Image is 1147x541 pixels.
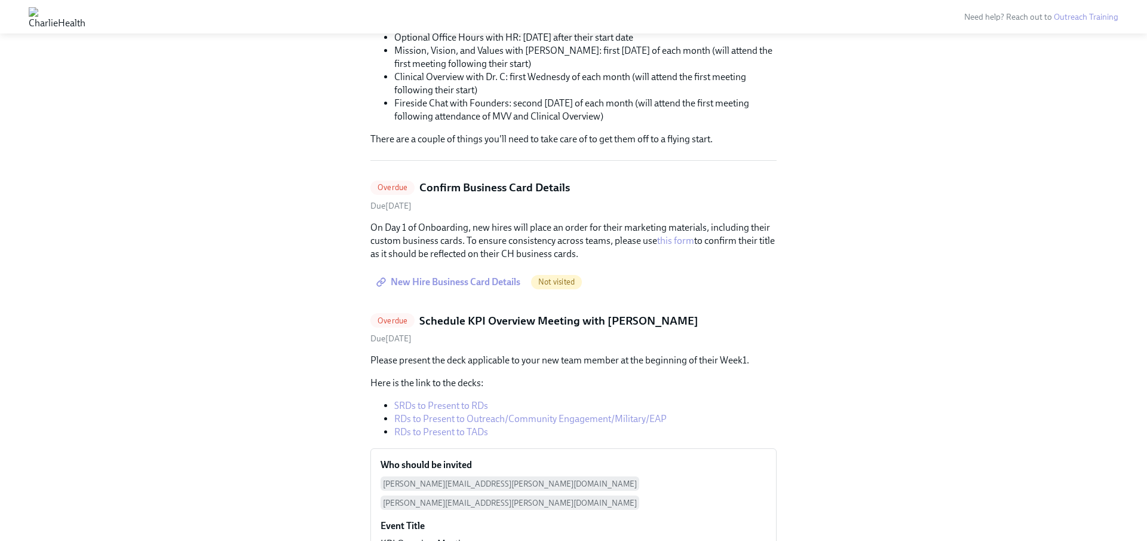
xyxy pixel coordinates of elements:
li: Optional Office Hours with HR: [DATE] after their start date [394,31,777,44]
p: There are a couple of things you'll need to take care of to get them off to a flying start. [370,133,777,146]
a: OverdueConfirm Business Card DetailsDue[DATE] [370,180,777,212]
a: RDs to Present to TADs [394,426,488,438]
p: Here is the link to the decks: [370,377,777,390]
p: On Day 1 of Onboarding, new hires will place an order for their marketing materials, including th... [370,221,777,261]
img: CharlieHealth [29,7,85,26]
h6: Event Title [381,519,425,533]
a: this form [657,235,694,246]
span: New Hire Business Card Details [379,276,520,288]
span: Not visited [531,277,582,286]
li: Clinical Overview with Dr. C: first Wednesdy of each month (will attend the first meeting followi... [394,71,777,97]
p: Please present the deck applicable to your new team member at the beginning of their Week1. [370,354,777,367]
h5: Schedule KPI Overview Meeting with [PERSON_NAME] [419,313,698,329]
span: Need help? Reach out to [964,12,1118,22]
span: [PERSON_NAME][EMAIL_ADDRESS][PERSON_NAME][DOMAIN_NAME] [381,496,639,510]
a: OverdueSchedule KPI Overview Meeting with [PERSON_NAME]Due[DATE] [370,313,777,345]
a: RDs to Present to Outreach/Community Engagement/Military/EAP [394,413,667,424]
li: Fireside Chat with Founders: second [DATE] of each month (will attend the first meeting following... [394,97,777,123]
span: Saturday, September 6th 2025, 10:00 am [370,334,412,344]
a: SRDs to Present to RDs [394,400,488,411]
h6: Who should be invited [381,459,472,472]
span: Friday, September 5th 2025, 10:00 am [370,201,412,211]
h5: Confirm Business Card Details [419,180,570,195]
span: Overdue [370,316,415,325]
a: Outreach Training [1054,12,1118,22]
span: [PERSON_NAME][EMAIL_ADDRESS][PERSON_NAME][DOMAIN_NAME] [381,476,639,491]
span: Overdue [370,183,415,192]
li: Mission, Vision, and Values with [PERSON_NAME]: first [DATE] of each month (will attend the first... [394,44,777,71]
a: New Hire Business Card Details [370,270,529,294]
